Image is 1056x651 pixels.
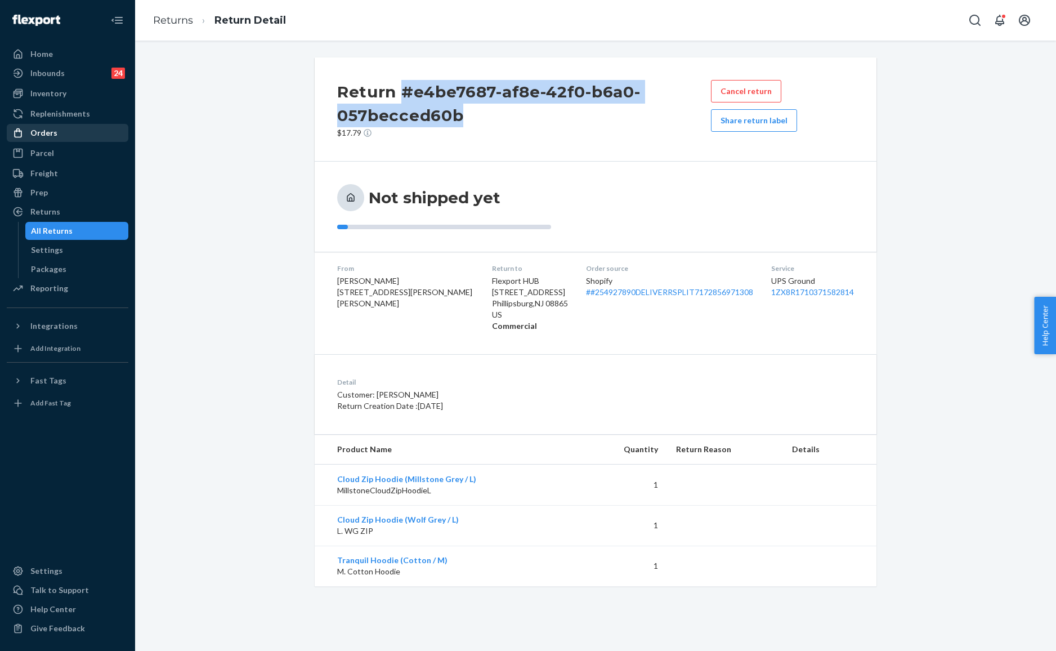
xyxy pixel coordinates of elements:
[584,505,667,546] td: 1
[337,377,648,387] dt: Detail
[7,317,128,335] button: Integrations
[586,275,753,298] div: Shopify
[492,287,568,298] p: [STREET_ADDRESS]
[337,515,459,524] a: Cloud Zip Hoodie (Wolf Grey / L)
[337,276,472,308] span: [PERSON_NAME] [STREET_ADDRESS][PERSON_NAME][PERSON_NAME]
[7,372,128,390] button: Fast Tags
[7,144,128,162] a: Parcel
[7,394,128,412] a: Add Fast Tag
[337,80,711,127] h2: Return #e4be7687-af8e-42f0-b6a0-057becced60b
[7,279,128,297] a: Reporting
[30,127,57,139] div: Orders
[337,474,476,484] a: Cloud Zip Hoodie (Millstone Grey / L)
[31,264,66,275] div: Packages
[25,260,129,278] a: Packages
[25,222,129,240] a: All Returns
[30,48,53,60] div: Home
[771,287,854,297] a: 1ZX8R1710371582814
[30,375,66,386] div: Fast Tags
[30,148,54,159] div: Parcel
[30,585,89,596] div: Talk to Support
[492,309,568,320] p: US
[30,206,60,217] div: Returns
[1013,9,1036,32] button: Open account menu
[337,525,575,537] p: L. WG ZIP
[337,127,711,139] p: $17.79
[337,400,648,412] p: Return Creation Date : [DATE]
[25,241,129,259] a: Settings
[30,283,68,294] div: Reporting
[711,109,797,132] button: Share return label
[7,184,128,202] a: Prep
[7,581,128,599] a: Talk to Support
[586,287,753,297] a: ##254927890DELIVERRSPLIT7172856971308
[7,45,128,63] a: Home
[964,9,986,32] button: Open Search Box
[492,321,537,331] strong: Commercial
[1034,297,1056,354] button: Help Center
[988,9,1011,32] button: Open notifications
[7,203,128,221] a: Returns
[711,80,781,102] button: Cancel return
[30,108,90,119] div: Replenishments
[369,188,500,208] h3: Not shipped yet
[337,264,474,273] dt: From
[31,244,63,256] div: Settings
[111,68,125,79] div: 24
[7,105,128,123] a: Replenishments
[337,389,648,400] p: Customer: [PERSON_NAME]
[771,276,815,286] span: UPS Ground
[30,565,62,577] div: Settings
[584,546,667,586] td: 1
[584,465,667,506] td: 1
[30,168,58,179] div: Freight
[30,88,66,99] div: Inventory
[31,225,73,237] div: All Returns
[7,164,128,182] a: Freight
[7,64,128,82] a: Inbounds24
[30,344,80,353] div: Add Integration
[30,187,48,198] div: Prep
[492,298,568,309] p: Phillipsburg , NJ 08865
[153,14,193,26] a: Returns
[783,435,876,465] th: Details
[337,485,575,496] p: MillstoneCloudZipHoodieL
[7,340,128,358] a: Add Integration
[30,68,65,79] div: Inbounds
[30,623,85,634] div: Give Feedback
[7,619,128,637] button: Give Feedback
[144,4,295,37] ol: breadcrumbs
[12,15,60,26] img: Flexport logo
[492,264,568,273] dt: Return to
[7,124,128,142] a: Orders
[337,566,575,577] p: M. Cotton Hoodie
[586,264,753,273] dt: Order source
[315,435,584,465] th: Product Name
[7,562,128,580] a: Settings
[30,320,78,332] div: Integrations
[492,275,568,287] p: Flexport HUB
[214,14,286,26] a: Return Detail
[7,84,128,102] a: Inventory
[771,264,854,273] dt: Service
[337,555,448,565] a: Tranquil Hoodie (Cotton / M)
[7,600,128,618] a: Help Center
[30,398,71,408] div: Add Fast Tag
[106,9,128,32] button: Close Navigation
[30,604,76,615] div: Help Center
[667,435,783,465] th: Return Reason
[584,435,667,465] th: Quantity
